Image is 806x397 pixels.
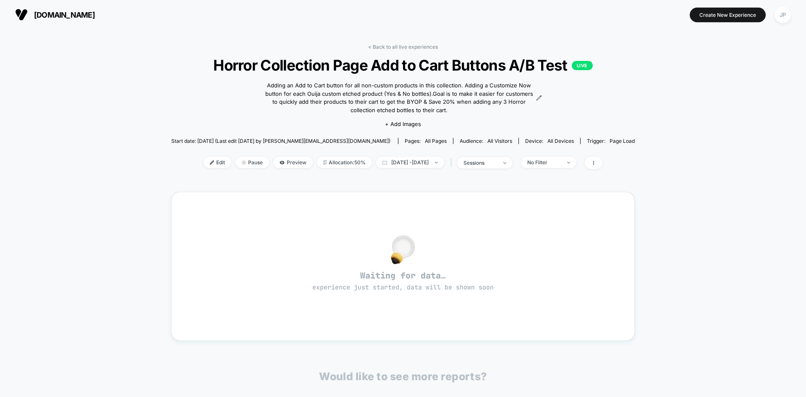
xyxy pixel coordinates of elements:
[317,157,372,168] span: Allocation: 50%
[775,7,791,23] div: JP
[772,6,793,24] button: JP
[204,157,231,168] span: Edit
[448,157,457,169] span: |
[368,44,438,50] a: < Back to all live experiences
[376,157,444,168] span: [DATE] - [DATE]
[15,8,28,21] img: Visually logo
[312,283,494,292] span: experience just started, data will be shown soon
[391,235,415,264] img: no_data
[273,157,313,168] span: Preview
[236,157,269,168] span: Pause
[323,160,327,165] img: rebalance
[385,121,421,127] span: + Add Images
[463,160,497,166] div: sessions
[34,11,95,19] span: [DOMAIN_NAME]
[264,82,534,114] span: Adding an Add to Cart button for all non-custom products in this collection. Adding a Customize N...
[319,370,487,383] p: Would like to see more reports?
[587,138,635,144] div: Trigger:
[567,162,570,163] img: end
[547,138,574,144] span: all devices
[405,138,447,144] div: Pages:
[194,56,611,74] span: Horror Collection Page Add to Cart Buttons A/B Test
[487,138,512,144] span: All Visitors
[382,160,387,165] img: calendar
[610,138,635,144] span: Page Load
[503,162,506,164] img: end
[186,270,620,292] span: Waiting for data…
[527,159,561,166] div: No Filter
[171,138,390,144] span: Start date: [DATE] (Last edit [DATE] by [PERSON_NAME][EMAIL_ADDRESS][DOMAIN_NAME])
[242,160,246,165] img: end
[435,162,438,163] img: end
[460,138,512,144] div: Audience:
[572,61,593,70] p: LIVE
[425,138,447,144] span: all pages
[13,8,97,21] button: [DOMAIN_NAME]
[210,160,214,165] img: edit
[690,8,766,22] button: Create New Experience
[518,138,580,144] span: Device:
